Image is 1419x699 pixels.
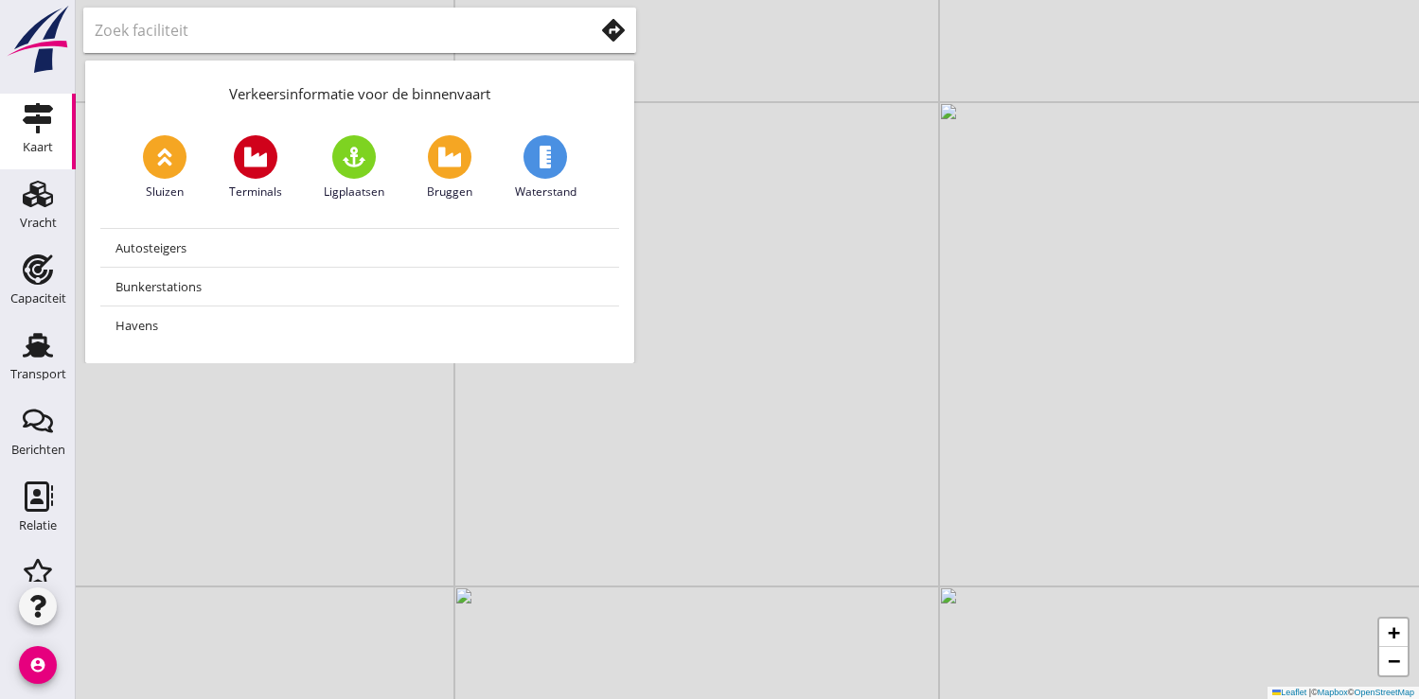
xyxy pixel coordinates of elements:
[1388,620,1400,644] span: +
[115,314,604,337] div: Havens
[19,519,57,532] div: Relatie
[1388,649,1400,673] span: −
[1379,647,1408,675] a: Zoom out
[1272,688,1306,697] a: Leaflet
[11,444,65,456] div: Berichten
[427,183,472,201] span: Bruggen
[20,217,57,229] div: Vracht
[146,183,184,201] span: Sluizen
[229,135,282,201] a: Terminals
[229,183,282,201] span: Terminals
[23,141,53,153] div: Kaart
[115,236,604,259] div: Autosteigers
[1379,619,1408,647] a: Zoom in
[1354,688,1414,697] a: OpenStreetMap
[10,292,66,305] div: Capaciteit
[515,135,576,201] a: Waterstand
[4,5,72,75] img: logo-small.a267ee39.svg
[1268,687,1419,699] div: © ©
[427,135,472,201] a: Bruggen
[1318,688,1348,697] a: Mapbox
[324,135,384,201] a: Ligplaatsen
[1309,688,1311,697] span: |
[324,183,384,201] span: Ligplaatsen
[95,15,567,45] input: Zoek faciliteit
[115,275,604,298] div: Bunkerstations
[85,61,634,120] div: Verkeersinformatie voor de binnenvaart
[19,646,57,684] i: account_circle
[515,183,576,201] span: Waterstand
[10,368,66,380] div: Transport
[143,135,186,201] a: Sluizen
